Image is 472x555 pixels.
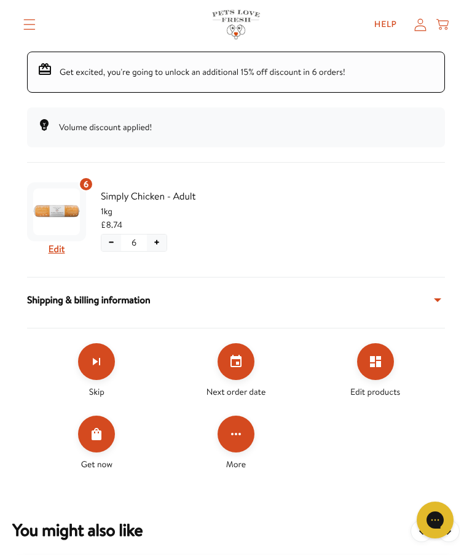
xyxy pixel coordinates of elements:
[60,66,345,78] span: Get excited, you're going to unlock an additional 15% off discount in 6 orders!
[84,177,88,191] span: 6
[81,457,112,471] span: Get now
[14,9,45,40] summary: Translation missing: en.sections.header.menu
[101,204,227,218] span: 1kg
[364,12,407,37] a: Help
[132,236,136,249] span: 6
[59,121,152,133] span: Volume discount applied!
[350,385,400,398] span: Edit products
[78,416,115,452] button: Order Now
[101,218,122,231] span: £8.74
[212,10,260,39] img: Pets Love Fresh
[27,177,227,262] div: Subscription product: Simply Chicken - Adult
[89,385,104,398] span: Skip
[78,343,115,380] button: Skip subscription
[101,188,227,204] span: Simply Chicken - Adult
[12,520,143,542] h2: You might also want to add a one time order to your subscription.
[218,416,254,452] button: Click for more options
[101,235,121,251] button: Decrease quantity
[218,343,254,380] button: Set your next order date
[27,343,445,471] div: Make changes for subscription
[49,241,65,257] button: Edit
[147,235,167,251] button: Increase quantity
[206,385,266,398] span: Next order date
[79,177,93,192] div: 6 units of item: Simply Chicken - Adult
[411,497,460,543] iframe: Gorgias live chat messenger
[226,457,246,471] span: More
[27,292,150,308] span: Shipping & billing information
[357,343,394,380] button: Edit products
[33,188,80,235] img: Simply Chicken - Adult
